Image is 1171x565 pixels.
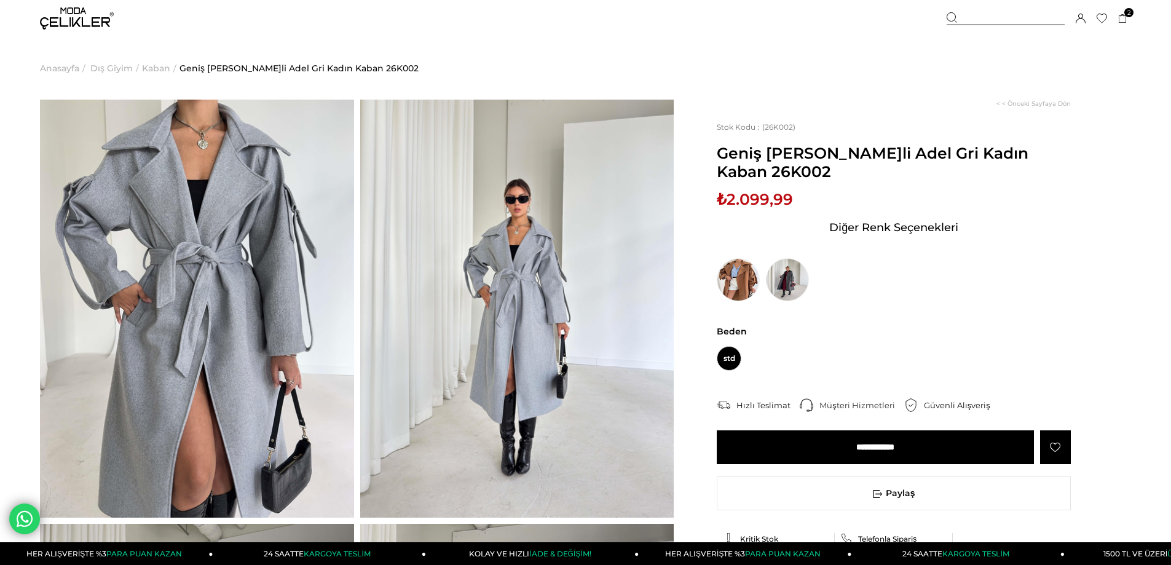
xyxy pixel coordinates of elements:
a: 24 SAATTEKARGOYA TESLİM [852,542,1065,565]
a: Geniş [PERSON_NAME]li Adel Gri Kadın Kaban 26K002 [179,37,419,100]
span: Kritik Stok [740,534,778,543]
span: (26K002) [717,122,795,132]
a: HER ALIŞVERİŞTE %3PARA PUAN KAZAN [639,542,851,565]
span: PARA PUAN KAZAN [106,549,182,558]
li: > [90,37,142,100]
img: Geniş Yaka Kemerli Adel Camel Kadın Kaban 26K002 [717,258,760,301]
div: Hızlı Teslimat [736,400,800,411]
img: Adel Kaban 26K002 [360,100,674,518]
a: Kritik Stok [723,533,829,544]
span: ₺2.099,99 [717,190,793,208]
img: Geniş Yaka Kemerli Adel Antrasit Kadın Kaban 26K002 [766,258,809,301]
a: Dış Giyim [90,37,133,100]
span: PARA PUAN KAZAN [745,549,821,558]
span: KARGOYA TESLİM [942,549,1009,558]
a: Anasayfa [40,37,79,100]
img: security.png [904,398,918,412]
span: İADE & DEĞİŞİM! [529,549,591,558]
img: call-center.png [800,398,813,412]
span: KARGOYA TESLİM [304,549,370,558]
span: Geniş [PERSON_NAME]li Adel Gri Kadın Kaban 26K002 [717,144,1071,181]
a: Kaban [142,37,170,100]
img: Adel Kaban 26K002 [40,100,354,518]
a: Favorilere Ekle [1040,430,1071,464]
a: 2 [1118,14,1127,23]
span: Telefonla Sipariş [858,534,917,543]
div: Müşteri Hizmetleri [819,400,904,411]
img: shipping.png [717,398,730,412]
span: Paylaş [717,477,1070,510]
span: Beden [717,326,1071,337]
a: < < Önceki Sayfaya Dön [996,100,1071,108]
div: Güvenli Alışveriş [924,400,999,411]
img: logo [40,7,114,30]
li: > [40,37,89,100]
span: Diğer Renk Seçenekleri [829,218,958,237]
span: 2 [1124,8,1134,17]
a: KOLAY VE HIZLIİADE & DEĞİŞİM! [426,542,639,565]
a: 24 SAATTEKARGOYA TESLİM [213,542,426,565]
span: Stok Kodu [717,122,762,132]
a: Telefonla Sipariş [841,533,947,544]
span: std [717,346,741,371]
li: > [142,37,179,100]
